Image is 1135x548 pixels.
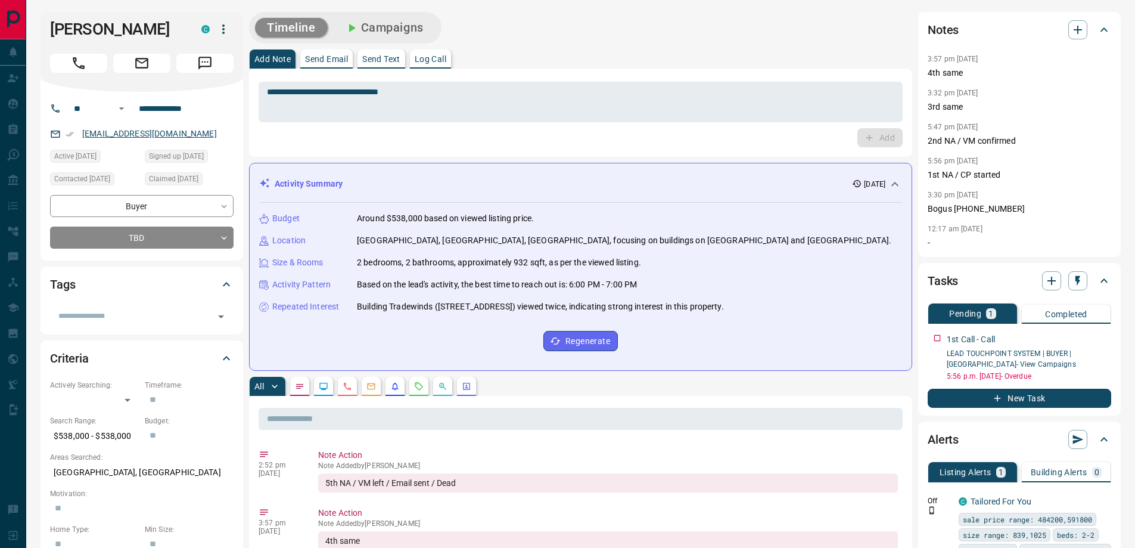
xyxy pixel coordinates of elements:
h2: Tags [50,275,75,294]
div: condos.ca [959,497,967,506]
span: Signed up [DATE] [149,150,204,162]
p: Budget [272,212,300,225]
p: 2 bedrooms, 2 bathrooms, approximately 932 sqft, as per the viewed listing. [357,256,641,269]
p: 3:57 pm [DATE] [928,55,978,63]
a: LEAD TOUCHPOINT SYSTEM | BUYER | [GEOGRAPHIC_DATA]- View Campaigns [947,349,1076,369]
p: Log Call [415,55,446,63]
p: 5:47 pm [DATE] [928,123,978,131]
svg: Email Verified [66,130,74,138]
svg: Listing Alerts [390,382,400,391]
p: Budget: [145,416,234,426]
p: Note Added by [PERSON_NAME] [318,519,898,528]
div: Wed Sep 10 2025 [50,150,139,166]
span: Email [113,54,170,73]
p: 2nd NA / VM confirmed [928,135,1111,147]
button: Campaigns [332,18,436,38]
h2: Tasks [928,271,958,290]
p: Send Text [362,55,400,63]
span: Active [DATE] [54,150,97,162]
span: Call [50,54,107,73]
p: 5:56 p.m. [DATE] - Overdue [947,371,1111,382]
svg: Agent Actions [462,382,471,391]
p: [DATE] [259,527,300,535]
p: 12:17 am [DATE] [928,225,982,233]
p: 2:52 pm [259,461,300,469]
a: [EMAIL_ADDRESS][DOMAIN_NAME] [82,129,217,138]
button: Open [213,308,229,325]
p: Activity Summary [275,178,343,190]
div: Notes [928,16,1111,44]
button: Regenerate [543,331,618,351]
p: Note Action [318,507,898,519]
p: [GEOGRAPHIC_DATA], [GEOGRAPHIC_DATA], [GEOGRAPHIC_DATA], focusing on buildings on [GEOGRAPHIC_DAT... [357,234,891,247]
div: Buyer [50,195,234,217]
p: Building Tradewinds ([STREET_ADDRESS]) viewed twice, indicating strong interest in this property. [357,301,724,313]
p: [GEOGRAPHIC_DATA], [GEOGRAPHIC_DATA] [50,463,234,482]
div: Alerts [928,425,1111,454]
p: Pending [949,309,981,318]
p: All [254,382,264,391]
h2: Alerts [928,430,959,449]
p: Around $538,000 based on viewed listing price. [357,212,534,225]
div: Criteria [50,344,234,373]
div: Thu Feb 06 2025 [145,150,234,166]
p: Bogus [PHONE_NUMBER] [928,203,1111,215]
p: Note Action [318,449,898,462]
svg: Notes [295,382,304,391]
span: Claimed [DATE] [149,173,198,185]
div: TBD [50,227,234,249]
svg: Push Notification Only [928,506,936,515]
p: 0 [1094,468,1099,476]
p: 3:57 pm [259,519,300,527]
p: Motivation: [50,488,234,499]
h2: Notes [928,20,959,39]
div: Tasks [928,267,1111,295]
p: Size & Rooms [272,256,324,269]
h2: Criteria [50,349,89,368]
p: Based on the lead's activity, the best time to reach out is: 6:00 PM - 7:00 PM [357,278,637,291]
h1: [PERSON_NAME] [50,20,184,39]
p: Min Size: [145,524,234,535]
a: Tailored For You [971,497,1031,506]
p: Completed [1045,310,1087,318]
svg: Opportunities [438,382,447,391]
div: Tags [50,270,234,299]
button: New Task [928,389,1111,408]
span: Contacted [DATE] [54,173,110,185]
p: 1 [999,468,1003,476]
p: Listing Alerts [940,468,991,476]
p: Repeated Interest [272,301,339,313]
p: Location [272,234,306,247]
p: [DATE] [259,469,300,478]
svg: Requests [414,382,424,391]
button: Open [114,101,129,116]
p: Note Added by [PERSON_NAME] [318,462,898,470]
span: sale price range: 484200,591800 [963,513,1092,525]
p: Activity Pattern [272,278,331,291]
p: Home Type: [50,524,139,535]
p: 1st Call - Call [947,333,995,346]
button: Timeline [255,18,328,38]
p: 4th same [928,67,1111,79]
p: 1st NA / CP started [928,169,1111,181]
div: Sun Aug 31 2025 [50,172,139,189]
p: Add Note [254,55,291,63]
p: Search Range: [50,416,139,426]
p: Timeframe: [145,380,234,391]
p: 1 [988,309,993,318]
p: 5:56 pm [DATE] [928,157,978,165]
span: size range: 839,1025 [963,529,1046,541]
p: [DATE] [864,179,885,190]
div: condos.ca [201,25,210,33]
span: beds: 2-2 [1057,529,1094,541]
svg: Calls [343,382,352,391]
p: Areas Searched: [50,452,234,463]
p: 3rd same [928,101,1111,113]
p: Off [928,496,951,506]
span: Message [176,54,234,73]
p: Actively Searching: [50,380,139,391]
p: 3:32 pm [DATE] [928,89,978,97]
div: 5th NA / VM left / Email sent / Dead [318,473,898,493]
svg: Emails [366,382,376,391]
p: Building Alerts [1031,468,1087,476]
